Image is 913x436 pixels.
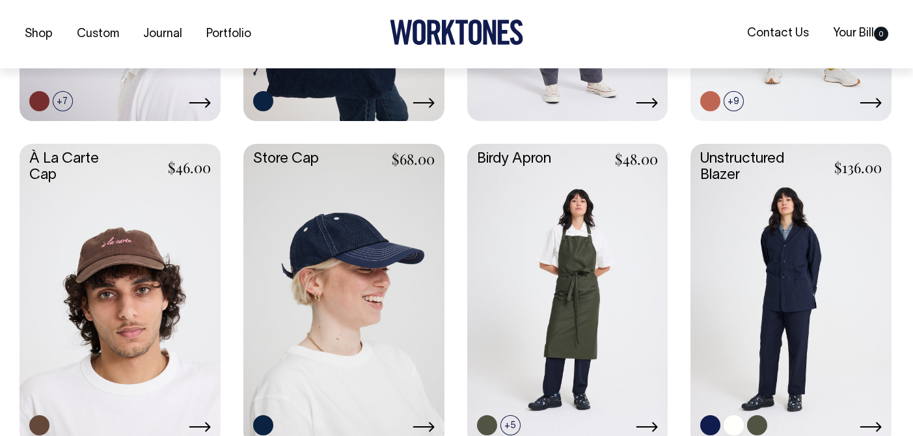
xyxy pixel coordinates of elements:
[742,23,814,44] a: Contact Us
[72,23,124,45] a: Custom
[874,27,888,41] span: 0
[724,91,744,111] span: +9
[828,23,893,44] a: Your Bill0
[138,23,187,45] a: Journal
[53,91,73,111] span: +7
[500,415,521,435] span: +5
[20,23,58,45] a: Shop
[201,23,256,45] a: Portfolio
